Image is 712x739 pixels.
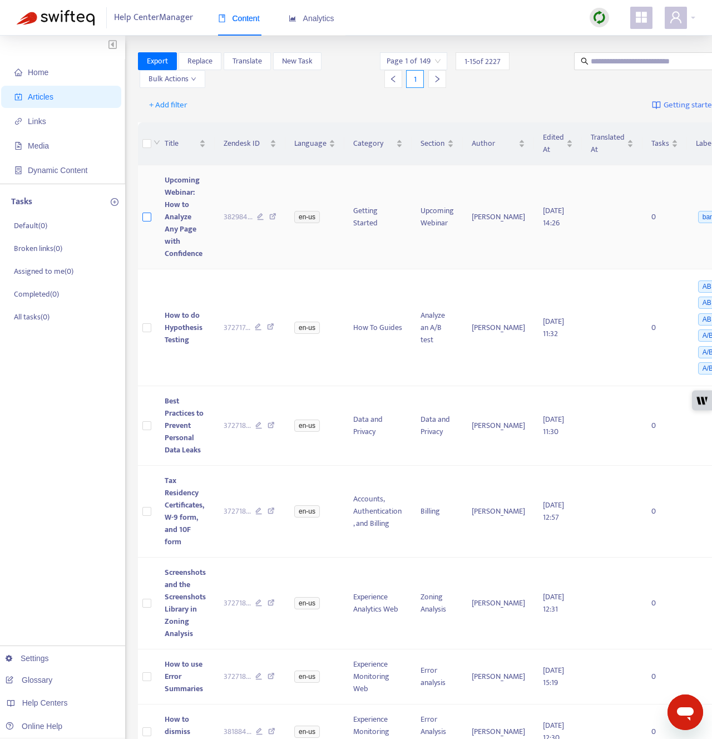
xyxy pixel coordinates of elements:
td: [PERSON_NAME] [463,466,534,558]
span: Category [353,137,394,150]
span: Translated At [591,131,625,156]
img: sync.dc5367851b00ba804db3.png [592,11,606,24]
span: appstore [635,11,648,24]
iframe: Button to launch messaging window [667,694,703,730]
span: Bulk Actions [149,73,196,85]
span: user [669,11,683,24]
span: Screenshots and the Screenshots Library in Zoning Analysis [165,566,206,640]
span: [DATE] 11:30 [543,413,564,438]
a: Online Help [6,722,62,731]
span: 372718 ... [224,671,251,683]
span: en-us [294,505,320,518]
span: New Task [282,55,313,67]
td: Billing [412,466,463,558]
span: [DATE] 11:32 [543,315,564,340]
span: en-us [294,322,320,334]
a: Settings [6,654,49,663]
span: Tasks [651,137,669,150]
span: Articles [28,92,53,101]
td: [PERSON_NAME] [463,386,534,466]
th: Section [412,122,463,165]
button: Export [138,52,177,70]
span: 1 - 15 of 2227 [464,56,501,67]
td: Analyze an A/B test [412,269,463,386]
td: Data and Privacy [412,386,463,466]
div: 1 [406,70,424,88]
button: Translate [224,52,271,70]
span: plus-circle [111,198,118,206]
span: Content [218,14,260,23]
span: Help Centers [22,698,68,707]
img: Swifteq [17,10,95,26]
td: [PERSON_NAME] [463,558,534,649]
th: Language [285,122,344,165]
span: Edited At [543,131,564,156]
span: 372718 ... [224,597,251,609]
span: Links [28,117,46,126]
th: Title [156,122,215,165]
button: Replace [179,52,221,70]
span: Media [28,141,49,150]
span: Zendesk ID [224,137,268,150]
span: left [389,75,397,83]
td: Error analysis [412,649,463,704]
span: area-chart [289,14,296,22]
span: Export [147,55,168,67]
span: 372718 ... [224,420,251,432]
button: New Task [273,52,322,70]
td: [PERSON_NAME] [463,649,534,704]
span: down [191,76,196,82]
td: How To Guides [344,269,412,386]
p: Tasks [11,195,32,209]
td: [PERSON_NAME] [463,269,534,386]
th: Edited At [534,122,582,165]
a: Glossary [6,676,52,684]
td: 0 [642,649,687,704]
td: [PERSON_NAME] [463,165,534,269]
td: Upcoming Webinar [412,165,463,269]
td: Accounts, Authentication, and Billing [344,466,412,558]
span: Tax Residency Certificates, W-9 form, and 10F form [165,474,204,548]
td: 0 [642,386,687,466]
span: container [14,166,22,174]
span: Help Center Manager [114,7,193,28]
span: Replace [187,55,212,67]
td: Data and Privacy [344,386,412,466]
span: book [218,14,226,22]
p: Assigned to me ( 0 ) [14,265,73,277]
td: Getting Started [344,165,412,269]
span: [DATE] 14:26 [543,204,564,229]
span: file-image [14,142,22,150]
td: Experience Analytics Web [344,558,412,649]
span: Section [421,137,445,150]
th: Zendesk ID [215,122,286,165]
span: Author [472,137,516,150]
td: Zoning Analysis [412,558,463,649]
span: Translate [233,55,262,67]
span: Home [28,68,48,77]
span: 372718 ... [224,505,251,518]
span: [DATE] 15:19 [543,664,564,689]
span: 382984 ... [224,211,253,223]
td: 0 [642,558,687,649]
span: en-us [294,726,320,738]
span: en-us [294,597,320,609]
span: home [14,68,22,76]
span: [DATE] 12:57 [543,499,564,524]
th: Translated At [582,122,642,165]
span: 381884 ... [224,726,251,738]
span: right [433,75,441,83]
span: search [581,57,589,65]
span: Upcoming Webinar: How to Analyze Any Page with Confidence [165,174,202,260]
td: 0 [642,165,687,269]
td: Experience Monitoring Web [344,649,412,704]
span: Dynamic Content [28,166,87,175]
img: image-link [652,101,661,110]
th: Tasks [642,122,687,165]
span: + Add filter [149,98,187,112]
span: en-us [294,420,320,432]
span: Best Practices to Prevent Personal Data Leaks [165,395,204,456]
td: 0 [642,269,687,386]
button: + Add filter [141,96,196,114]
th: Category [344,122,412,165]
